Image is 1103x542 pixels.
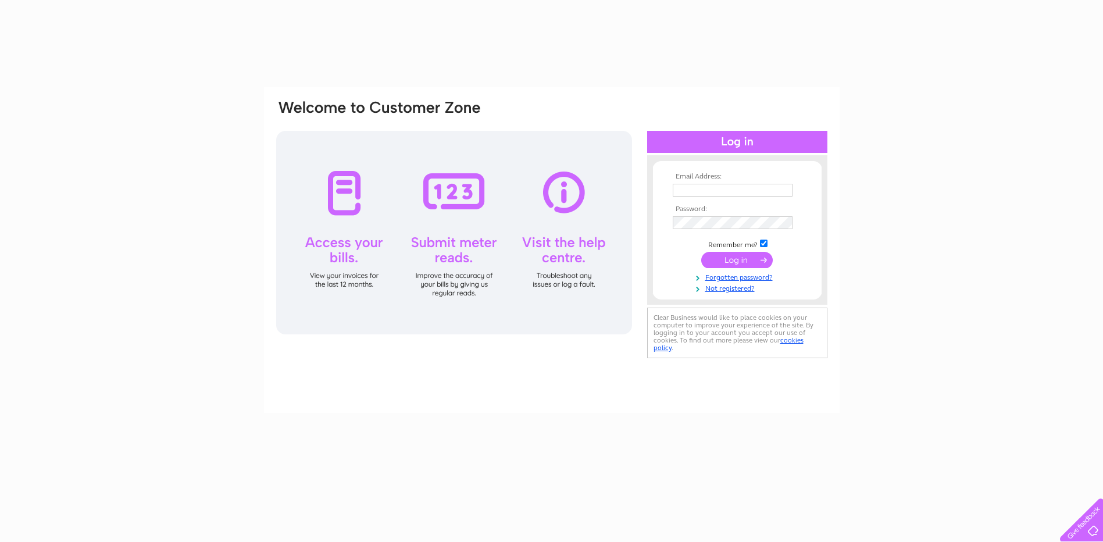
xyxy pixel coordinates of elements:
[670,238,805,249] td: Remember me?
[701,252,773,268] input: Submit
[670,173,805,181] th: Email Address:
[673,282,805,293] a: Not registered?
[647,308,827,358] div: Clear Business would like to place cookies on your computer to improve your experience of the sit...
[670,205,805,213] th: Password:
[654,336,804,352] a: cookies policy
[673,271,805,282] a: Forgotten password?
